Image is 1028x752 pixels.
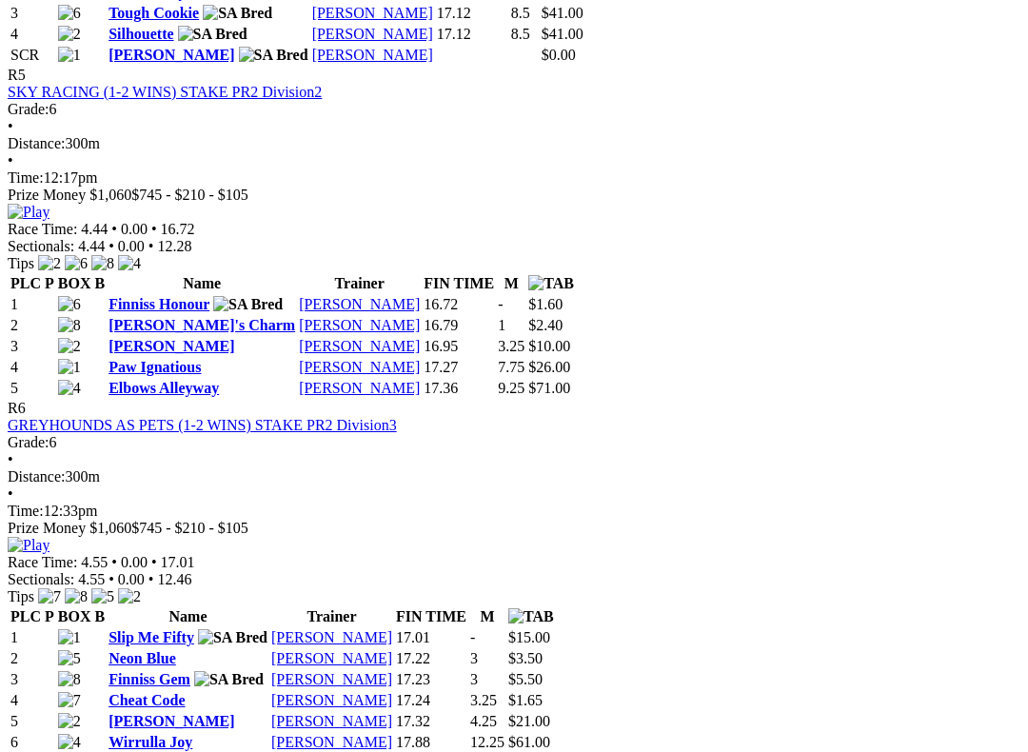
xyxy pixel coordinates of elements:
[239,47,308,64] img: SA Bred
[118,255,141,272] img: 4
[65,588,88,605] img: 8
[528,380,570,396] span: $71.00
[511,26,530,42] text: 8.5
[271,629,392,645] a: [PERSON_NAME]
[423,274,495,293] th: FIN TIME
[436,25,508,44] td: 17.12
[58,671,81,688] img: 8
[81,554,108,570] span: 4.55
[470,671,478,687] text: 3
[151,554,157,570] span: •
[38,255,61,272] img: 2
[148,238,154,254] span: •
[470,713,497,729] text: 4.25
[58,650,81,667] img: 5
[395,628,467,647] td: 17.01
[111,554,117,570] span: •
[8,588,34,604] span: Tips
[542,26,583,42] span: $41.00
[131,520,248,536] span: $745 - $210 - $105
[528,338,570,354] span: $10.00
[470,650,478,666] text: 3
[299,380,420,396] a: [PERSON_NAME]
[161,221,195,237] span: 16.72
[109,671,190,687] a: Finniss Gem
[8,255,34,271] span: Tips
[58,296,81,313] img: 6
[109,359,201,375] a: Paw Ignatious
[8,571,74,587] span: Sectionals:
[148,571,154,587] span: •
[58,5,81,22] img: 6
[58,629,81,646] img: 1
[8,485,13,502] span: •
[395,649,467,668] td: 17.22
[8,84,322,100] a: SKY RACING (1-2 WINS) STAKE PR2 Division2
[194,671,264,688] img: SA Bred
[109,47,234,63] a: [PERSON_NAME]
[109,238,114,254] span: •
[528,317,563,333] span: $2.40
[395,607,467,626] th: FIN TIME
[10,628,55,647] td: 1
[508,650,543,666] span: $3.50
[45,275,54,291] span: P
[498,380,524,396] text: 9.25
[178,26,247,43] img: SA Bred
[91,588,114,605] img: 5
[161,554,195,570] span: 17.01
[109,296,209,312] a: Finniss Honour
[10,4,55,23] td: 3
[108,607,268,626] th: Name
[10,358,55,377] td: 4
[395,712,467,731] td: 17.32
[38,588,61,605] img: 7
[109,338,234,354] a: [PERSON_NAME]
[271,650,392,666] a: [PERSON_NAME]
[312,5,433,21] a: [PERSON_NAME]
[8,554,77,570] span: Race Time:
[118,588,141,605] img: 2
[299,338,420,354] a: [PERSON_NAME]
[8,169,44,186] span: Time:
[91,255,114,272] img: 8
[423,295,495,314] td: 16.72
[528,296,563,312] span: $1.60
[8,118,13,134] span: •
[151,221,157,237] span: •
[299,296,420,312] a: [PERSON_NAME]
[508,692,543,708] span: $1.65
[58,380,81,397] img: 4
[157,238,191,254] span: 12.28
[109,380,219,396] a: Elbows Alleyway
[8,468,1020,485] div: 300m
[10,712,55,731] td: 5
[423,358,495,377] td: 17.27
[58,359,81,376] img: 1
[94,275,105,291] span: B
[470,692,497,708] text: 3.25
[10,295,55,314] td: 1
[528,275,574,292] img: TAB
[8,434,49,450] span: Grade:
[8,468,65,485] span: Distance:
[508,734,550,750] span: $61.00
[8,537,49,554] img: Play
[395,733,467,752] td: 17.88
[10,379,55,398] td: 5
[81,221,108,237] span: 4.44
[131,187,248,203] span: $745 - $210 - $105
[109,571,114,587] span: •
[10,649,55,668] td: 2
[58,275,91,291] span: BOX
[121,221,148,237] span: 0.00
[8,187,1020,204] div: Prize Money $1,060
[271,692,392,708] a: [PERSON_NAME]
[8,503,1020,520] div: 12:33pm
[58,713,81,730] img: 2
[8,451,13,467] span: •
[497,274,525,293] th: M
[498,338,524,354] text: 3.25
[470,734,504,750] text: 12.25
[423,316,495,335] td: 16.79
